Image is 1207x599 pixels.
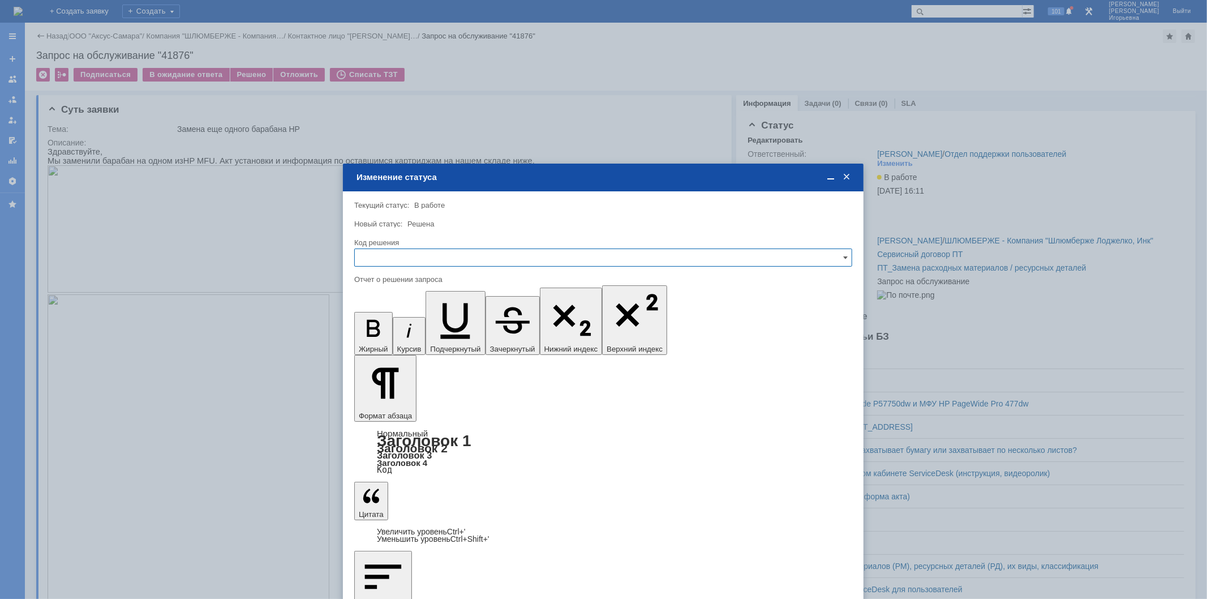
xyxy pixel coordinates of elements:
div: Код решения [354,239,850,246]
span: Жирный [359,345,388,353]
button: Цитата [354,482,388,520]
a: Код [377,465,392,475]
span: Ctrl+Shift+' [450,534,489,544]
a: Заголовок 2 [377,442,448,455]
button: Зачеркнутый [486,296,540,355]
label: Новый статус: [354,220,403,228]
span: . Акт установки и информация по оставшимся картриджам на нашем складе ниже. [167,9,487,18]
span: Зачеркнутый [490,345,535,353]
button: Формат абзаца [354,355,416,422]
span: Решена [407,220,434,228]
span: Курсив [397,345,422,353]
label: Текущий статус: [354,201,409,209]
span: Верхний индекс [607,345,663,353]
span: Закрыть [841,172,852,182]
button: Жирный [354,312,393,355]
a: Increase [377,527,466,536]
span: Цитата [359,510,384,519]
a: Заголовок 3 [377,450,432,460]
a: Заголовок 1 [377,432,471,450]
button: Нижний индекс [540,288,603,355]
div: Формат абзаца [354,430,852,474]
span: Формат абзаца [359,412,412,420]
span: Ctrl+' [447,527,466,536]
span: Подчеркнутый [430,345,480,353]
div: Отчет о решении запроса [354,276,850,283]
span: Свернуть (Ctrl + M) [825,172,836,182]
div: Цитата [354,528,852,543]
a: Заголовок 4 [377,458,427,468]
button: Верхний индекс [602,285,667,355]
button: Курсив [393,317,426,355]
a: Decrease [377,534,489,544]
span: В работе [414,201,445,209]
a: Нормальный [377,429,428,438]
button: Подчеркнутый [426,291,485,355]
span: Нижний индекс [544,345,598,353]
div: Изменение статуса [356,172,852,182]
